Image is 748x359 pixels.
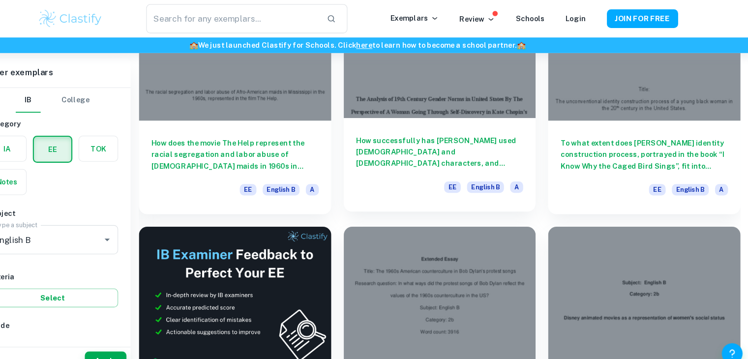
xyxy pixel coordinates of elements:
[263,174,278,185] span: EE
[525,39,533,47] span: 🏫
[718,325,738,344] button: Help and Feedback
[24,196,148,207] h6: Subject
[325,174,337,185] span: A
[471,13,504,24] p: Review
[373,39,388,47] a: here
[24,112,148,122] h6: Category
[179,130,337,162] h6: How does the movie The Help represent the racial segregation and labor abuse of [DEMOGRAPHIC_DATA...
[174,4,336,31] input: Search for any exemplars...
[566,130,724,162] h6: To what extent does [PERSON_NAME] identity construction process, portrayed in the book “I Know Wh...
[24,256,148,267] h6: Criteria
[671,174,706,185] span: English B
[650,174,665,185] span: EE
[405,12,451,23] p: Exemplars
[24,273,148,291] button: Select
[94,83,120,107] button: College
[71,8,134,28] img: Clastify logo
[571,14,590,22] a: Login
[610,9,677,27] button: JOIN FOR FREE
[111,129,147,152] button: TOK
[51,83,120,107] div: Filter type choice
[24,160,60,184] button: Notes
[284,174,319,185] span: English B
[130,220,144,234] button: Open
[712,174,724,185] span: A
[12,55,159,83] h6: Filter exemplars
[524,14,551,22] a: Schools
[2,37,746,48] h6: We just launched Clastify for Schools. Click to learn how to become a school partner.
[116,332,155,350] button: Apply
[373,127,531,160] h6: How successfully has [PERSON_NAME] used [DEMOGRAPHIC_DATA] and [DEMOGRAPHIC_DATA] characters, and...
[51,83,74,107] button: IB
[167,214,349,351] img: Thumbnail
[215,39,223,47] span: 🏫
[30,209,71,217] label: Type a subject
[24,129,60,152] button: IA
[518,172,531,182] span: A
[24,302,148,313] h6: Grade
[456,172,472,182] span: EE
[68,129,103,153] button: EE
[478,172,512,182] span: English B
